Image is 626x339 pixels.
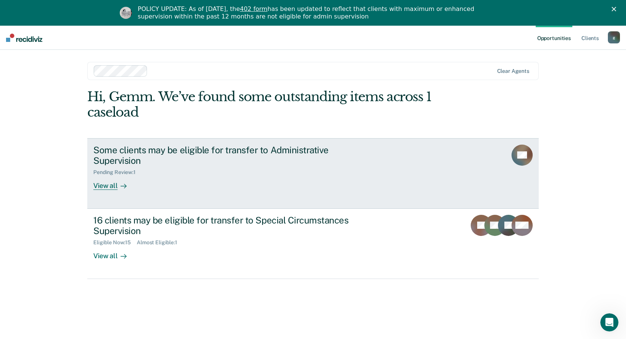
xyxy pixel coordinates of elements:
[600,313,618,331] iframe: Intercom live chat
[536,26,572,50] a: Opportunities
[497,68,529,74] div: Clear agents
[6,34,42,42] img: Recidiviz
[93,176,136,190] div: View all
[93,145,359,166] div: Some clients may be eligible for transfer to Administrative Supervision
[87,209,539,279] a: 16 clients may be eligible for transfer to Special Circumstances SupervisionEligible Now:15Almost...
[93,215,359,237] div: 16 clients may be eligible for transfer to Special Circumstances Supervision
[93,239,137,246] div: Eligible Now : 15
[87,138,539,209] a: Some clients may be eligible for transfer to Administrative SupervisionPending Review:1View all
[93,246,136,260] div: View all
[612,7,619,11] div: Close
[87,89,448,120] div: Hi, Gemm. We’ve found some outstanding items across 1 caseload
[580,26,600,50] a: Clients
[93,169,142,176] div: Pending Review : 1
[240,5,267,12] a: 402 form
[138,5,495,20] div: POLICY UPDATE: As of [DATE], the has been updated to reflect that clients with maximum or enhance...
[137,239,183,246] div: Almost Eligible : 1
[120,7,132,19] img: Profile image for Kim
[608,31,620,43] button: g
